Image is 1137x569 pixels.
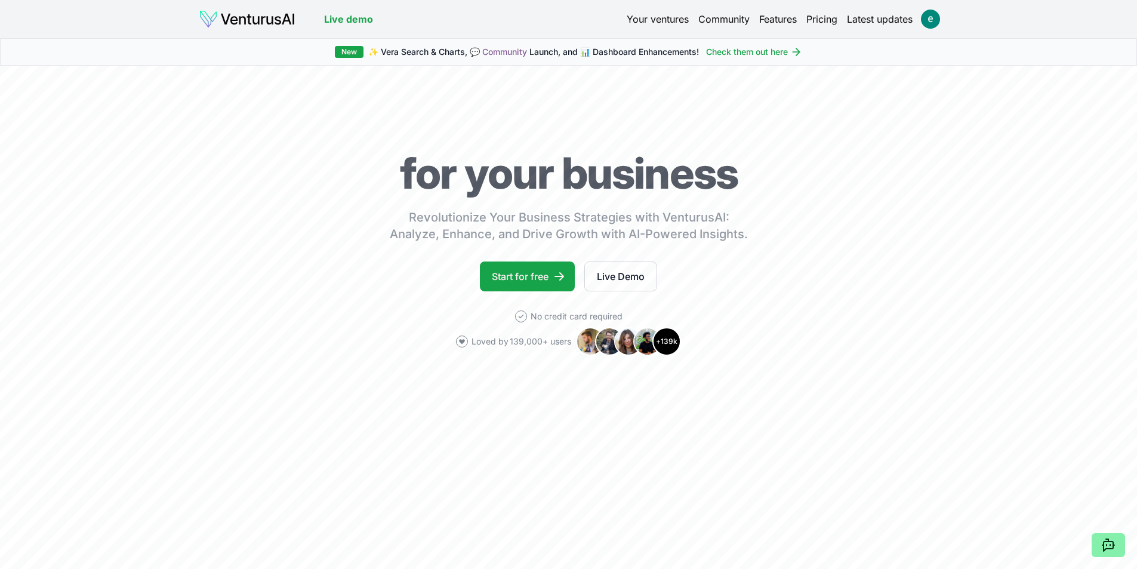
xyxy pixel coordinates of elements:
[584,262,657,291] a: Live Demo
[199,10,295,29] img: logo
[324,12,373,26] a: Live demo
[482,47,527,57] a: Community
[480,262,575,291] a: Start for free
[698,12,750,26] a: Community
[806,12,837,26] a: Pricing
[706,46,802,58] a: Check them out here
[335,46,363,58] div: New
[633,327,662,356] img: Avatar 4
[759,12,797,26] a: Features
[921,10,940,29] img: ACg8ocLNRqVXxJU7uKytzz2QhhnGu_UxUxGvdjm9yIRdNvpTCjqBIQ=s96-c
[614,327,643,356] img: Avatar 3
[847,12,913,26] a: Latest updates
[627,12,689,26] a: Your ventures
[595,327,624,356] img: Avatar 2
[576,327,605,356] img: Avatar 1
[368,46,699,58] span: ✨ Vera Search & Charts, 💬 Launch, and 📊 Dashboard Enhancements!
